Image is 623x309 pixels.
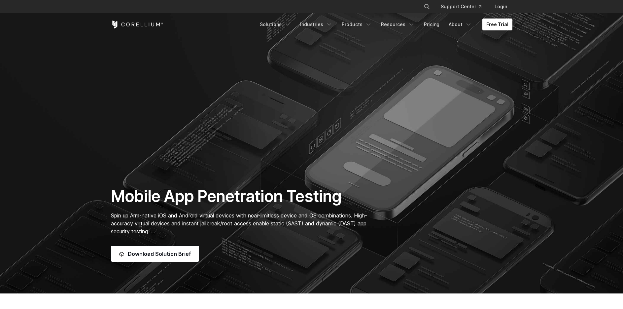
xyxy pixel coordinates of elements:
a: Resources [377,19,419,30]
a: Solutions [256,19,295,30]
span: Download Solution Brief [128,250,191,258]
div: Navigation Menu [416,1,512,13]
a: Industries [296,19,336,30]
a: Free Trial [482,19,512,30]
a: Login [489,1,512,13]
button: Search [421,1,433,13]
a: Products [338,19,376,30]
a: Download Solution Brief [111,246,199,262]
a: Pricing [420,19,443,30]
div: Navigation Menu [256,19,512,30]
h1: Mobile App Penetration Testing [111,186,374,206]
span: Spin up Arm-native iOS and Android virtual devices with near-limitless device and OS combinations... [111,212,367,235]
a: Corellium Home [111,20,163,28]
a: About [445,19,476,30]
a: Support Center [435,1,487,13]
